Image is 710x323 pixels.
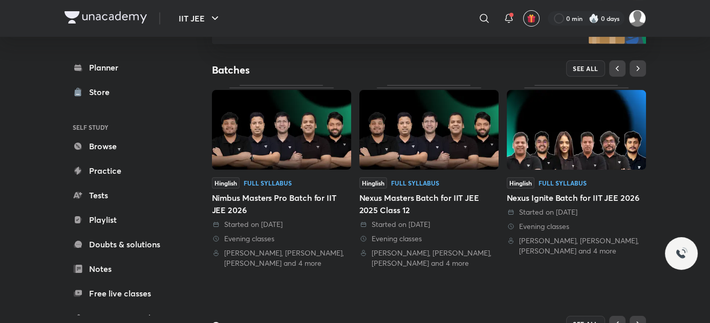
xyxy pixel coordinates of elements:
[212,85,351,268] a: ThumbnailHinglishFull SyllabusNimbus Masters Pro Batch for IIT JEE 2026 Started on [DATE] Evening...
[573,65,598,72] span: SEE ALL
[173,8,227,29] button: IIT JEE
[64,160,183,181] a: Practice
[507,192,646,204] div: Nexus Ignite Batch for IIT JEE 2026
[359,90,499,170] img: Thumbnail
[507,236,646,256] div: Vineet Loomba, Brijesh Jindal, Piyush Maheshwari and 4 more
[89,86,116,98] div: Store
[64,210,183,230] a: Playlist
[359,234,499,244] div: Evening classes
[589,13,599,24] img: streak
[64,136,183,156] a: Browse
[507,90,646,170] img: Thumbnail
[527,14,536,23] img: avatar
[359,192,499,216] div: Nexus Masters Batch for IIT JEE 2025 Class 12
[244,180,292,186] div: Full Syllabus
[675,247,687,260] img: ttu
[507,85,646,256] a: ThumbnailHinglishFull SyllabusNexus Ignite Batch for IIT JEE 2026 Started on [DATE] Evening class...
[507,221,646,232] div: Evening classes
[212,219,351,229] div: Started on 15 Apr 2024
[64,11,147,24] img: Company Logo
[212,234,351,244] div: Evening classes
[359,248,499,268] div: Kailash Sharma, Sachin Rana, Brijesh Jindal and 4 more
[212,177,240,189] span: Hinglish
[523,10,540,27] button: avatar
[212,63,429,77] h4: Batches
[64,57,183,78] a: Planner
[212,248,351,268] div: Kailash Sharma, Sachin Rana, Brijesh Jindal and 4 more
[64,11,147,26] a: Company Logo
[212,90,351,170] img: Thumbnail
[629,10,646,27] img: Vijay
[64,82,183,102] a: Store
[212,192,351,216] div: Nimbus Masters Pro Batch for IIT JEE 2026
[64,185,183,205] a: Tests
[566,60,605,77] button: SEE ALL
[64,283,183,304] a: Free live classes
[359,85,499,268] a: ThumbnailHinglishFull SyllabusNexus Masters Batch for IIT JEE 2025 Class 12 Started on [DATE] Eve...
[64,259,183,279] a: Notes
[359,219,499,229] div: Started on 1 Feb 2024
[64,234,183,255] a: Doubts & solutions
[64,119,183,136] h6: SELF STUDY
[359,177,387,189] span: Hinglish
[507,207,646,217] div: Started on 29 Apr 2025
[391,180,439,186] div: Full Syllabus
[507,177,534,189] span: Hinglish
[539,180,587,186] div: Full Syllabus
